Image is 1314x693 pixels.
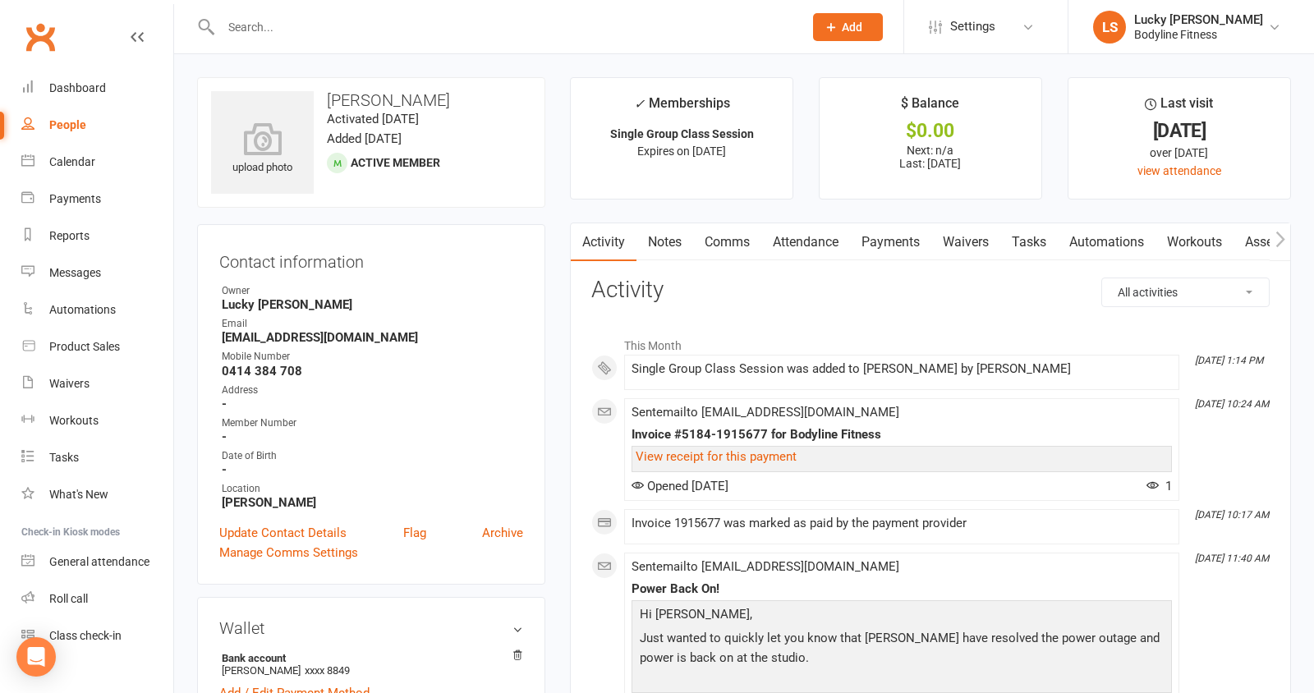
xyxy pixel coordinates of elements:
[850,223,931,261] a: Payments
[219,649,523,679] li: [PERSON_NAME]
[21,402,173,439] a: Workouts
[21,107,173,144] a: People
[634,96,645,112] i: ✓
[49,592,88,605] div: Roll call
[49,266,101,279] div: Messages
[222,397,523,411] strong: -
[21,291,173,328] a: Automations
[1195,509,1269,521] i: [DATE] 10:17 AM
[834,122,1027,140] div: $0.00
[834,144,1027,170] p: Next: n/a Last: [DATE]
[636,604,1168,628] p: Hi [PERSON_NAME],
[327,112,419,126] time: Activated [DATE]
[1058,223,1155,261] a: Automations
[950,8,995,45] span: Settings
[21,439,173,476] a: Tasks
[1195,355,1263,366] i: [DATE] 1:14 PM
[636,223,693,261] a: Notes
[636,628,1168,672] p: Just wanted to quickly let you know that [PERSON_NAME] have resolved the power outage and power i...
[222,429,523,444] strong: -
[1145,93,1213,122] div: Last visit
[1134,12,1263,27] div: Lucky [PERSON_NAME]
[693,223,761,261] a: Comms
[21,544,173,581] a: General attendance kiosk mode
[1083,122,1275,140] div: [DATE]
[222,462,523,477] strong: -
[1137,164,1221,177] a: view attendance
[1000,223,1058,261] a: Tasks
[351,156,440,169] span: Active member
[49,555,149,568] div: General attendance
[49,303,116,316] div: Automations
[219,619,523,637] h3: Wallet
[222,283,523,299] div: Owner
[632,479,728,493] span: Opened [DATE]
[632,405,899,420] span: Sent email to [EMAIL_ADDRESS][DOMAIN_NAME]
[1093,11,1126,44] div: LS
[1195,398,1269,410] i: [DATE] 10:24 AM
[761,223,850,261] a: Attendance
[222,448,523,464] div: Date of Birth
[16,637,56,677] div: Open Intercom Messenger
[222,316,523,332] div: Email
[219,246,523,271] h3: Contact information
[21,365,173,402] a: Waivers
[21,144,173,181] a: Calendar
[222,383,523,398] div: Address
[571,223,636,261] a: Activity
[222,415,523,431] div: Member Number
[219,523,347,543] a: Update Contact Details
[1146,479,1172,493] span: 1
[49,451,79,464] div: Tasks
[49,629,122,642] div: Class check-in
[20,16,61,57] a: Clubworx
[591,328,1270,355] li: This Month
[222,481,523,497] div: Location
[222,349,523,365] div: Mobile Number
[305,664,350,677] span: xxxx 8849
[222,364,523,379] strong: 0414 384 708
[901,93,959,122] div: $ Balance
[49,488,108,501] div: What's New
[49,81,106,94] div: Dashboard
[1134,27,1263,42] div: Bodyline Fitness
[49,118,86,131] div: People
[222,297,523,312] strong: Lucky [PERSON_NAME]
[211,91,531,109] h3: [PERSON_NAME]
[403,523,426,543] a: Flag
[49,340,120,353] div: Product Sales
[1083,144,1275,162] div: over [DATE]
[21,255,173,291] a: Messages
[219,543,358,562] a: Manage Comms Settings
[21,617,173,654] a: Class kiosk mode
[632,582,1172,596] div: Power Back On!
[21,218,173,255] a: Reports
[636,449,797,464] a: View receipt for this payment
[21,476,173,513] a: What's New
[49,377,90,390] div: Waivers
[222,330,523,345] strong: [EMAIL_ADDRESS][DOMAIN_NAME]
[21,328,173,365] a: Product Sales
[21,181,173,218] a: Payments
[49,229,90,242] div: Reports
[1195,553,1269,564] i: [DATE] 11:40 AM
[21,70,173,107] a: Dashboard
[632,516,1172,530] div: Invoice 1915677 was marked as paid by the payment provider
[637,145,726,158] span: Expires on [DATE]
[634,93,730,123] div: Memberships
[931,223,1000,261] a: Waivers
[327,131,402,146] time: Added [DATE]
[216,16,792,39] input: Search...
[610,127,754,140] strong: Single Group Class Session
[49,414,99,427] div: Workouts
[21,581,173,617] a: Roll call
[813,13,883,41] button: Add
[632,559,899,574] span: Sent email to [EMAIL_ADDRESS][DOMAIN_NAME]
[632,362,1172,376] div: Single Group Class Session was added to [PERSON_NAME] by [PERSON_NAME]
[591,278,1270,303] h3: Activity
[49,155,95,168] div: Calendar
[222,495,523,510] strong: [PERSON_NAME]
[222,652,515,664] strong: Bank account
[1155,223,1234,261] a: Workouts
[49,192,101,205] div: Payments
